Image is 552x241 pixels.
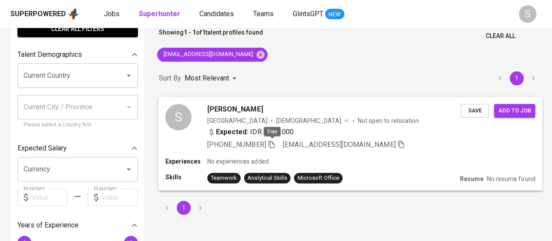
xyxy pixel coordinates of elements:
button: Open [123,70,135,82]
p: Sort By [159,73,181,84]
b: Superhunter [139,10,180,18]
span: Candidates [199,10,234,18]
button: Add to job [494,104,535,117]
div: Years of Experience [17,217,138,234]
span: [PHONE_NUMBER] [207,140,266,148]
span: Add to job [498,105,531,115]
span: [EMAIL_ADDRESS][DOMAIN_NAME] [283,140,396,148]
b: 1 [202,29,206,36]
a: Candidates [199,9,236,20]
div: Microsoft Office [298,174,339,182]
span: NEW [325,10,344,19]
a: Jobs [104,9,121,20]
button: Open [123,163,135,175]
button: Save [461,104,489,117]
a: Superhunter [139,9,182,20]
p: No experiences added [207,157,268,166]
p: No resume found [487,175,535,183]
span: [EMAIL_ADDRESS][DOMAIN_NAME] [157,50,258,59]
div: Most Relevant [185,70,240,87]
b: Expected: [216,126,248,137]
p: Skills [165,173,207,182]
div: S [165,104,192,130]
span: Save [465,105,484,115]
input: Value [31,189,68,206]
a: Superpoweredapp logo [10,7,79,21]
span: [PERSON_NAME] [207,104,263,114]
span: Clear All filters [24,24,131,35]
img: app logo [68,7,79,21]
div: Talent Demographics [17,46,138,63]
nav: pagination navigation [159,201,209,215]
p: Experiences [165,157,207,166]
button: Clear All [482,28,519,44]
div: Teamwork [211,174,237,182]
p: Showing of talent profiles found [159,28,263,44]
button: Clear All filters [17,21,138,37]
b: 1 - 1 [184,29,196,36]
div: [EMAIL_ADDRESS][DOMAIN_NAME] [157,48,267,62]
p: Not open to relocation [358,116,418,125]
div: [GEOGRAPHIC_DATA] [207,116,267,125]
span: GlintsGPT [293,10,323,18]
button: page 1 [510,71,524,85]
div: Analytical Skills [247,174,287,182]
p: Please select a Country first [24,121,132,129]
nav: pagination navigation [492,71,542,85]
span: Teams [253,10,274,18]
a: GlintsGPT NEW [293,9,344,20]
span: Clear All [486,31,515,42]
div: Expected Salary [17,140,138,157]
span: [DEMOGRAPHIC_DATA] [276,116,342,125]
p: Resume [460,175,483,183]
p: Talent Demographics [17,49,82,60]
span: Jobs [104,10,120,18]
input: Value [102,189,138,206]
div: Superpowered [10,9,66,19]
div: IDR 5.000.000 [207,126,294,137]
p: Most Relevant [185,73,229,84]
p: Expected Salary [17,143,67,154]
a: S[PERSON_NAME][GEOGRAPHIC_DATA][DEMOGRAPHIC_DATA] Not open to relocationExpected: IDR 5.000.000[P... [159,97,542,190]
div: S [519,5,536,23]
a: Teams [253,9,275,20]
button: page 1 [177,201,191,215]
p: Years of Experience [17,220,79,231]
